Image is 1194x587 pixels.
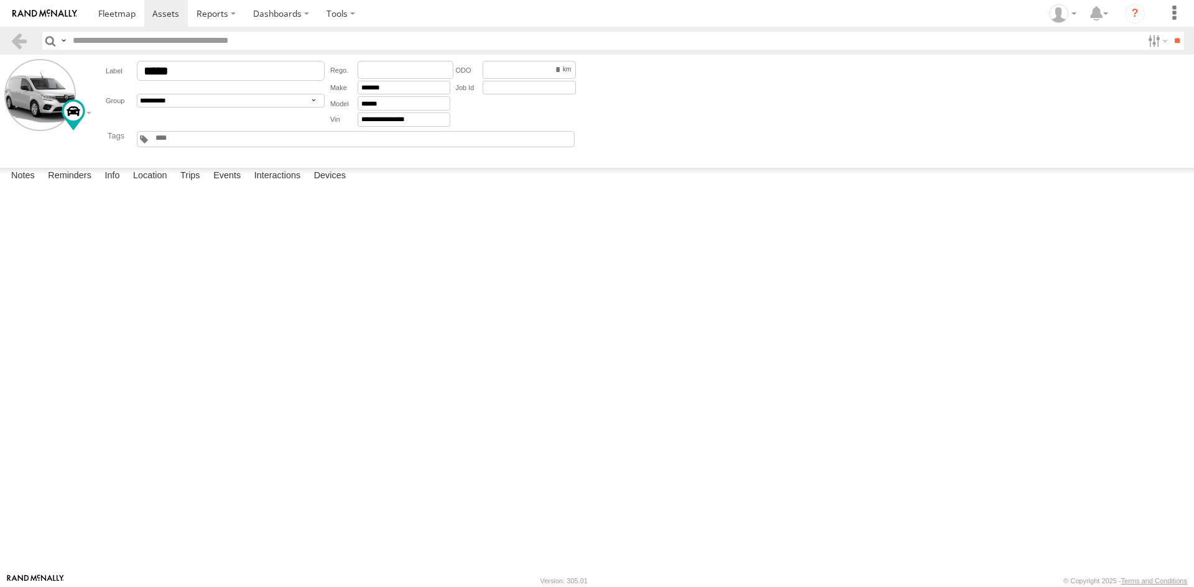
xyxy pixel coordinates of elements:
[1143,32,1170,50] label: Search Filter Options
[7,575,64,587] a: Visit our Website
[10,32,28,50] a: Back to previous Page
[98,168,126,185] label: Info
[62,99,85,130] div: Change Map Icon
[540,577,588,585] div: Version: 305.01
[1121,577,1187,585] a: Terms and Conditions
[42,168,98,185] label: Reminders
[12,9,77,18] img: rand-logo.svg
[58,32,68,50] label: Search Query
[1063,577,1187,585] div: © Copyright 2025 -
[1045,4,1081,23] div: Tony Vamvakitis
[308,168,352,185] label: Devices
[207,168,247,185] label: Events
[174,168,206,185] label: Trips
[1125,4,1145,24] i: ?
[5,168,41,185] label: Notes
[127,168,174,185] label: Location
[248,168,307,185] label: Interactions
